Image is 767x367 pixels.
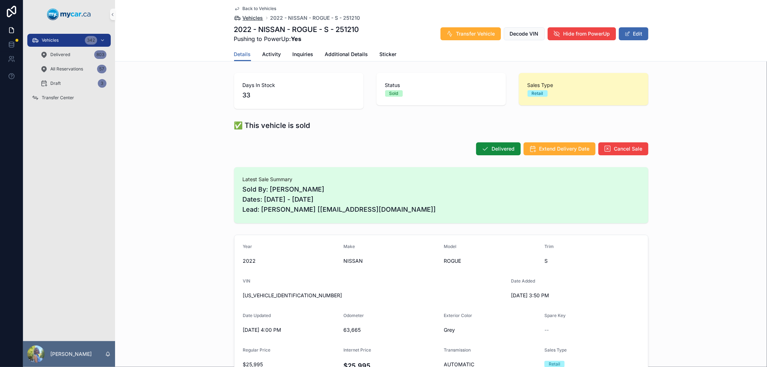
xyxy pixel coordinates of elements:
[234,51,251,58] span: Details
[385,82,497,89] span: Status
[293,48,314,62] a: Inquiries
[85,36,97,45] div: 342
[291,35,302,42] strong: Yes
[243,278,251,284] span: VIN
[50,52,70,58] span: Delivered
[532,90,543,97] div: Retail
[243,292,505,299] span: [US_VEHICLE_IDENTIFICATION_NUMBER]
[243,313,271,318] span: Date Updated
[234,24,359,35] h1: 2022 - NISSAN - ROGUE - S - 251210
[243,326,338,334] span: [DATE] 4:00 PM
[614,145,643,152] span: Cancel Sale
[444,326,539,334] span: Grey
[243,90,355,100] span: 33
[504,27,545,40] button: Decode VIN
[36,48,111,61] a: Delivered803
[563,30,610,37] span: Hide from PowerUp
[476,142,521,155] button: Delivered
[444,244,457,249] span: Model
[389,90,398,97] div: Sold
[343,257,438,265] span: NISSAN
[50,66,83,72] span: All Reservations
[47,9,91,20] img: App logo
[234,120,310,130] h1: ✅ This vehicle is sold
[544,326,549,334] span: --
[27,34,111,47] a: Vehicles342
[524,142,595,155] button: Extend Delivery Date
[243,6,277,12] span: Back to Vehicles
[234,6,277,12] a: Back to Vehicles
[97,65,106,73] div: 57
[619,27,648,40] button: Edit
[36,77,111,90] a: Draft3
[510,30,539,37] span: Decode VIN
[544,257,639,265] span: S
[98,79,106,88] div: 3
[36,63,111,75] a: All Reservations57
[528,82,640,89] span: Sales Type
[440,27,501,40] button: Transfer Vehicle
[456,30,495,37] span: Transfer Vehicle
[444,257,539,265] span: ROGUE
[444,347,471,353] span: Transmission
[234,35,359,43] span: Pushing to PowerUp:
[42,95,74,101] span: Transfer Center
[50,350,92,358] p: [PERSON_NAME]
[243,184,640,215] span: Sold By: [PERSON_NAME] Dates: [DATE] - [DATE] Lead: [PERSON_NAME] [[EMAIL_ADDRESS][DOMAIN_NAME]]
[539,145,590,152] span: Extend Delivery Date
[511,292,606,299] span: [DATE] 3:50 PM
[598,142,648,155] button: Cancel Sale
[243,14,263,22] span: Vehicles
[50,81,61,86] span: Draft
[23,29,115,114] div: scrollable content
[293,51,314,58] span: Inquiries
[325,48,368,62] a: Additional Details
[243,176,640,183] span: Latest Sale Summary
[544,244,554,249] span: Trim
[380,48,397,62] a: Sticker
[343,313,364,318] span: Odometer
[270,14,360,22] a: 2022 - NISSAN - ROGUE - S - 251210
[492,145,515,152] span: Delivered
[544,347,567,353] span: Sales Type
[325,51,368,58] span: Additional Details
[548,27,616,40] button: Hide from PowerUp
[343,347,371,353] span: Internet Price
[262,51,281,58] span: Activity
[94,50,106,59] div: 803
[511,278,535,284] span: Date Added
[27,91,111,104] a: Transfer Center
[234,14,263,22] a: Vehicles
[243,244,252,249] span: Year
[444,313,472,318] span: Exterior Color
[343,326,438,334] span: 63,665
[262,48,281,62] a: Activity
[544,313,566,318] span: Spare Key
[243,257,338,265] span: 2022
[42,37,59,43] span: Vehicles
[234,48,251,61] a: Details
[243,347,271,353] span: Regular Price
[380,51,397,58] span: Sticker
[343,244,355,249] span: Make
[243,82,355,89] span: Days In Stock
